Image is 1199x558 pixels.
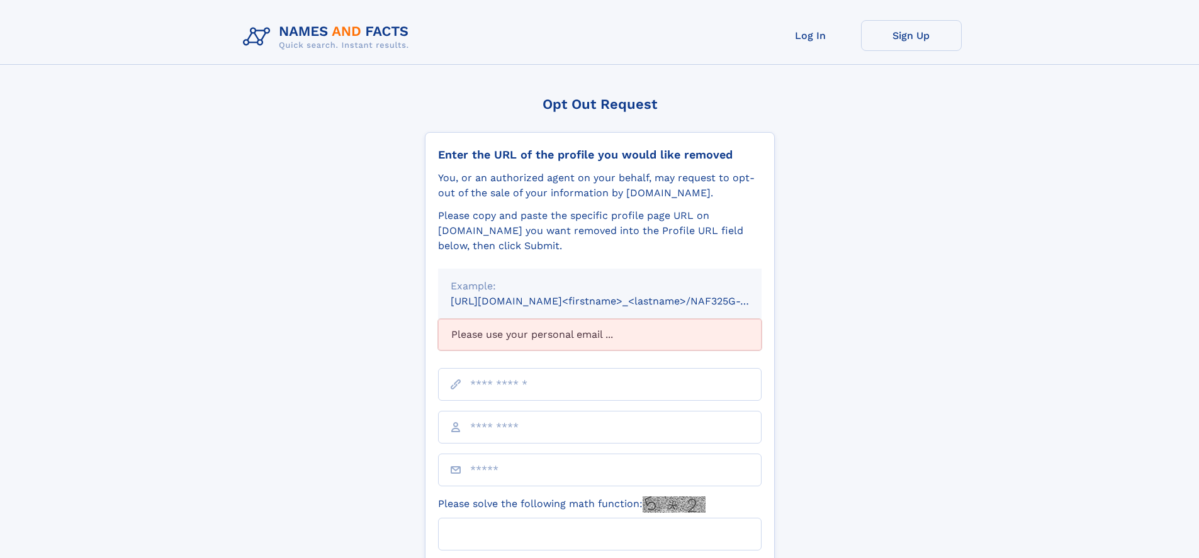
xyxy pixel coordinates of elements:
div: Please use your personal email ... [438,319,762,350]
small: [URL][DOMAIN_NAME]<firstname>_<lastname>/NAF325G-xxxxxxxx [451,295,785,307]
div: You, or an authorized agent on your behalf, may request to opt-out of the sale of your informatio... [438,170,762,201]
label: Please solve the following math function: [438,496,706,513]
div: Please copy and paste the specific profile page URL on [DOMAIN_NAME] you want removed into the Pr... [438,208,762,254]
a: Sign Up [861,20,962,51]
div: Example: [451,279,749,294]
div: Opt Out Request [425,96,775,112]
a: Log In [760,20,861,51]
img: Logo Names and Facts [238,20,419,54]
div: Enter the URL of the profile you would like removed [438,148,762,162]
